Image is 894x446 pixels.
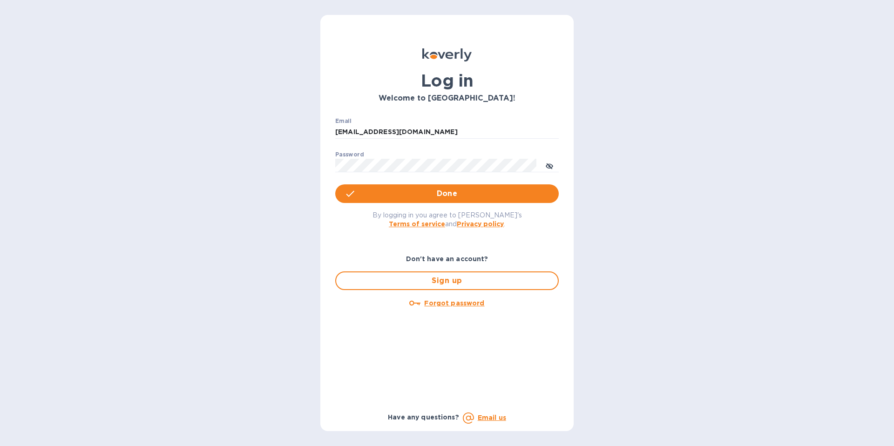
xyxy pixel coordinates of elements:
[388,413,459,421] b: Have any questions?
[389,220,445,228] a: Terms of service
[335,152,364,157] label: Password
[424,299,484,307] u: Forgot password
[457,220,504,228] a: Privacy policy
[478,414,506,421] a: Email us
[406,255,488,263] b: Don't have an account?
[335,271,559,290] button: Sign up
[335,71,559,90] h1: Log in
[335,94,559,103] h3: Welcome to [GEOGRAPHIC_DATA]!
[540,156,559,175] button: toggle password visibility
[372,211,522,228] span: By logging in you agree to [PERSON_NAME]'s and .
[335,118,352,124] label: Email
[335,125,559,139] input: Enter email address
[344,275,550,286] span: Sign up
[437,188,458,199] span: Done
[422,48,472,61] img: Koverly
[335,184,559,203] button: Done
